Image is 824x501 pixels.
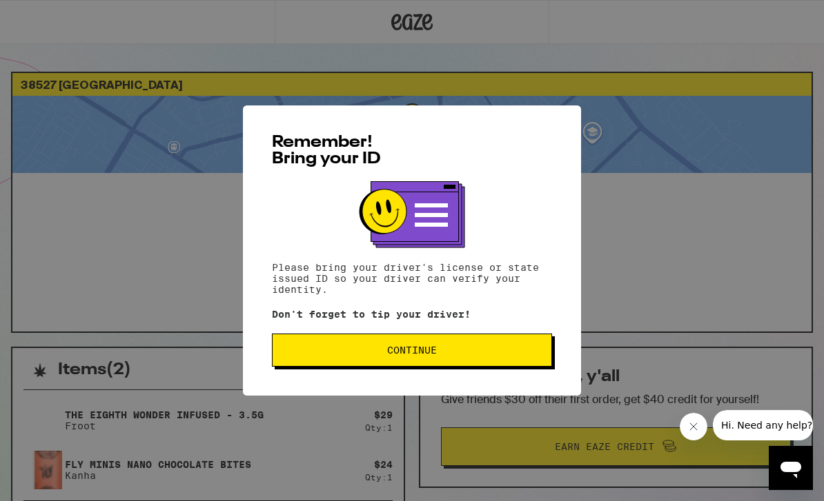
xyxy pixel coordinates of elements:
[272,334,552,367] button: Continue
[272,309,552,320] p: Don't forget to tip your driver!
[272,134,381,167] span: Remember! Bring your ID
[272,262,552,295] p: Please bring your driver's license or state issued ID so your driver can verify your identity.
[387,345,437,355] span: Continue
[713,410,813,440] iframe: Message from company
[680,413,707,440] iframe: Close message
[769,446,813,490] iframe: Button to launch messaging window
